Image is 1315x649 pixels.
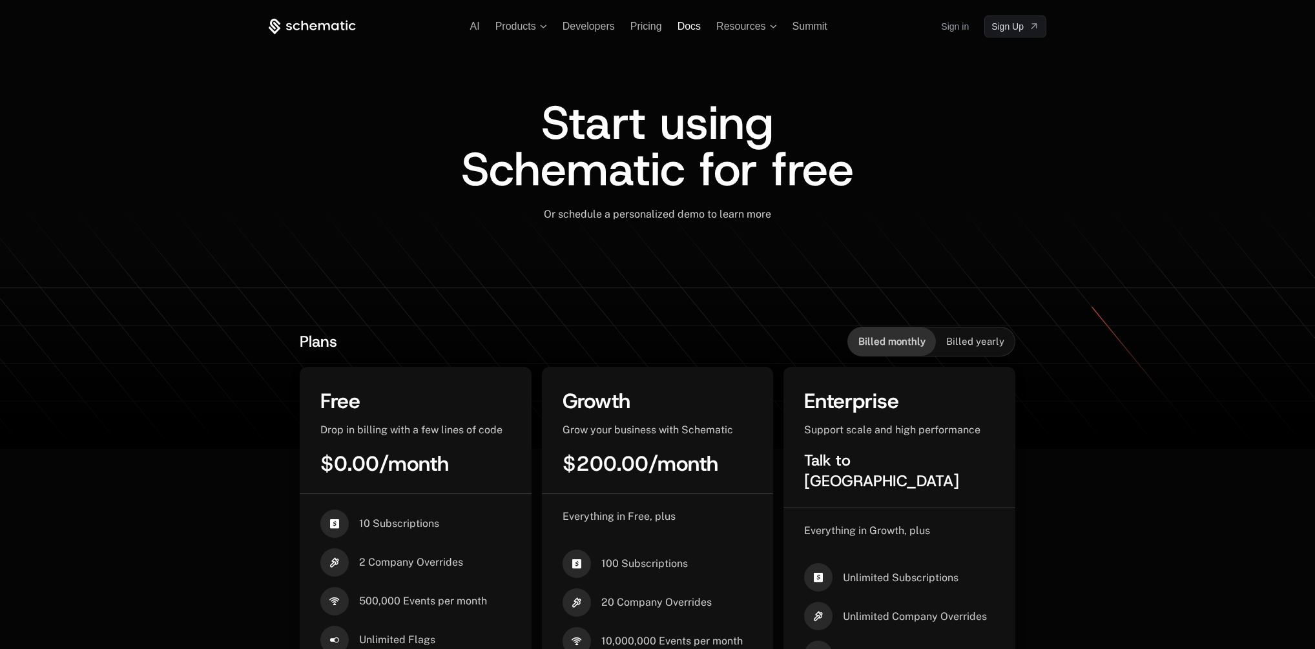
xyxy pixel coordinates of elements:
span: Free [320,387,360,415]
a: Summit [792,21,827,32]
span: $0.00 [320,450,379,477]
span: 2 Company Overrides [359,555,463,570]
i: cashapp [563,550,591,578]
span: Sign Up [991,20,1024,33]
span: Resources [716,21,765,32]
a: Docs [678,21,701,32]
span: Talk to [GEOGRAPHIC_DATA] [804,450,959,491]
span: 100 Subscriptions [601,557,688,571]
span: Everything in Free, plus [563,510,676,522]
span: Drop in billing with a few lines of code [320,424,502,436]
span: Unlimited Company Overrides [843,610,987,624]
span: / month [648,450,718,477]
span: 10,000,000 Events per month [601,634,743,648]
span: Unlimited Subscriptions [843,571,958,585]
a: Developers [563,21,615,32]
span: Or schedule a personalized demo to learn more [544,208,771,220]
a: Sign in [941,16,969,37]
span: 10 Subscriptions [359,517,439,531]
span: Products [495,21,536,32]
span: / month [379,450,449,477]
i: signal [320,587,349,615]
i: cashapp [804,563,833,592]
span: Support scale and high performance [804,424,980,436]
span: Billed monthly [858,335,926,348]
a: AI [470,21,480,32]
span: Unlimited Flags [359,633,435,647]
i: hammer [563,588,591,617]
span: Growth [563,387,630,415]
a: [object Object] [984,15,1046,37]
i: hammer [320,548,349,577]
span: 20 Company Overrides [601,595,712,610]
span: Enterprise [804,387,899,415]
i: cashapp [320,510,349,538]
a: Pricing [630,21,662,32]
span: Everything in Growth, plus [804,524,930,537]
i: hammer [804,602,833,630]
span: 500,000 Events per month [359,594,487,608]
span: Start using Schematic for free [461,92,854,200]
span: Grow your business with Schematic [563,424,733,436]
span: Plans [300,331,337,352]
span: Billed yearly [946,335,1004,348]
span: $200.00 [563,450,648,477]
